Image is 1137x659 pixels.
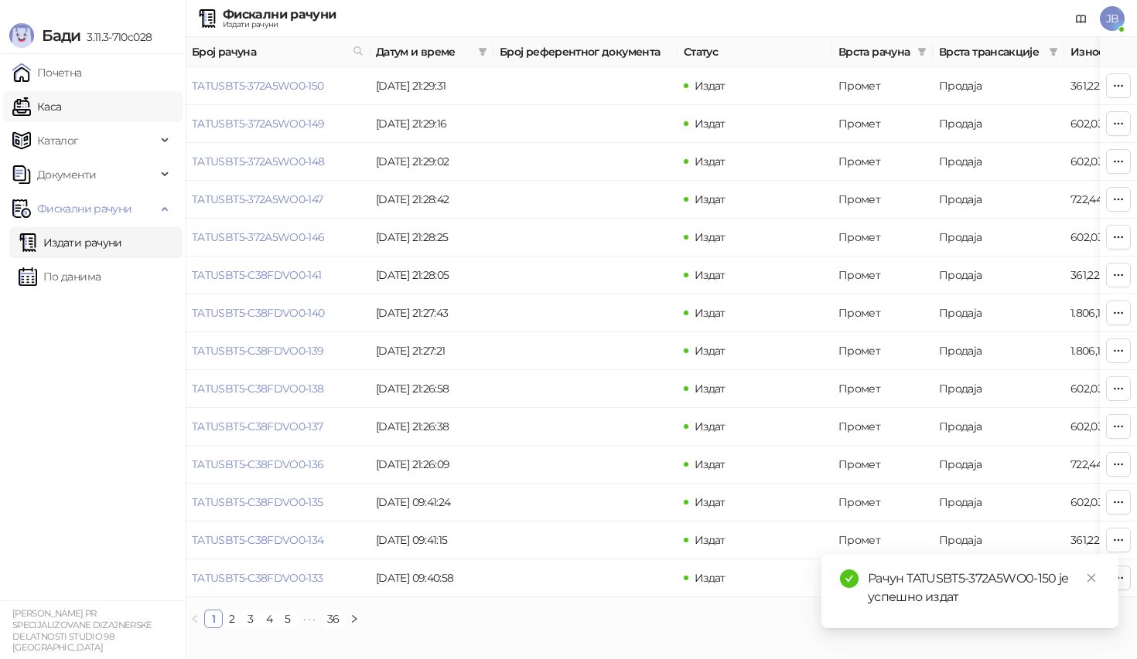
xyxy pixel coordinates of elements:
td: TATUSBT5-372A5WO0-149 [186,105,370,143]
span: filter [475,40,490,63]
td: Продаја [933,181,1064,219]
span: Врста трансакције [939,43,1043,60]
span: Издат [695,268,726,282]
span: left [190,614,200,623]
td: [DATE] 21:28:42 [370,181,493,219]
span: Издат [695,155,726,168]
a: TATUSBT5-372A5WO0-150 [192,79,324,93]
td: Промет [832,446,933,484]
td: Продаја [933,219,1064,256]
span: close [1086,572,1097,583]
span: Издат [695,457,726,471]
li: 5 [278,610,297,628]
td: TATUSBT5-C38FDVO0-140 [186,294,370,332]
td: Промет [832,408,933,446]
a: Каса [12,91,61,122]
a: Издати рачуни [19,227,122,258]
td: Промет [832,105,933,143]
td: TATUSBT5-372A5WO0-146 [186,219,370,256]
span: Број рачуна [192,43,347,60]
a: TATUSBT5-C38FDVO0-139 [192,344,324,358]
li: 2 [223,610,241,628]
a: TATUSBT5-C38FDVO0-137 [192,420,323,433]
li: 3 [241,610,260,628]
a: TATUSBT5-372A5WO0-147 [192,192,323,206]
li: Следећих 5 Страна [297,610,322,628]
li: 36 [322,610,345,628]
th: Врста рачуна [832,37,933,67]
a: TATUSBT5-372A5WO0-148 [192,155,325,168]
td: [DATE] 21:26:09 [370,446,493,484]
span: Издат [695,344,726,358]
span: Издат [695,420,726,433]
td: [DATE] 09:41:24 [370,484,493,521]
button: left [186,610,204,628]
span: Каталог [37,125,79,156]
td: Продаја [933,105,1064,143]
td: [DATE] 09:41:15 [370,521,493,559]
td: Промет [832,521,933,559]
a: TATUSBT5-372A5WO0-146 [192,230,325,244]
a: 36 [323,610,344,627]
td: TATUSBT5-C38FDVO0-139 [186,332,370,370]
td: Промет [832,219,933,256]
td: Промет [832,332,933,370]
li: 4 [260,610,278,628]
td: TATUSBT5-372A5WO0-147 [186,181,370,219]
span: Издат [695,533,726,547]
td: Промет [832,143,933,181]
td: Продаја [933,256,1064,294]
span: Издат [695,117,726,131]
span: Издат [695,192,726,206]
th: Врста трансакције [933,37,1064,67]
li: 1 [204,610,223,628]
td: Промет [832,181,933,219]
div: Рачун TATUSBT5-372A5WO0-150 је успешно издат [868,569,1100,606]
a: TATUSBT5-C38FDVO0-140 [192,306,325,320]
li: Следећа страна [345,610,364,628]
td: [DATE] 21:28:25 [370,219,493,256]
td: [DATE] 21:29:16 [370,105,493,143]
td: [DATE] 21:26:58 [370,370,493,408]
td: [DATE] 09:40:58 [370,559,493,597]
span: Издат [695,571,726,585]
span: filter [478,47,487,56]
td: [DATE] 21:28:05 [370,256,493,294]
a: TATUSBT5-372A5WO0-149 [192,117,325,131]
span: JB [1100,6,1125,31]
span: ••• [297,610,322,628]
a: TATUSBT5-C38FDVO0-135 [192,495,323,509]
small: [PERSON_NAME] PR SPECIJALIZOVANE DIZAJNERSKE DELATNOSTI STUDIO 98 [GEOGRAPHIC_DATA] [12,608,152,653]
a: TATUSBT5-C38FDVO0-136 [192,457,324,471]
span: 3.11.3-710c028 [80,30,152,44]
span: right [350,614,359,623]
th: Број референтног документа [493,37,678,67]
div: Издати рачуни [223,21,336,29]
td: Продаја [933,370,1064,408]
a: 3 [242,610,259,627]
span: Издат [695,382,726,396]
a: TATUSBT5-C38FDVO0-134 [192,533,324,547]
a: 1 [205,610,222,627]
td: [DATE] 21:27:43 [370,294,493,332]
button: right [345,610,364,628]
td: Промет [832,370,933,408]
td: TATUSBT5-C38FDVO0-138 [186,370,370,408]
td: [DATE] 21:26:38 [370,408,493,446]
td: Продаја [933,143,1064,181]
td: Продаја [933,332,1064,370]
span: filter [1046,40,1061,63]
td: TATUSBT5-C38FDVO0-135 [186,484,370,521]
span: Издат [695,230,726,244]
td: TATUSBT5-C38FDVO0-141 [186,256,370,294]
span: filter [917,47,927,56]
span: check-circle [840,569,859,588]
a: Почетна [12,57,82,88]
td: TATUSBT5-C38FDVO0-133 [186,559,370,597]
span: Документи [37,159,96,190]
span: filter [914,40,930,63]
a: TATUSBT5-C38FDVO0-133 [192,571,323,585]
td: Продаја [933,294,1064,332]
div: Фискални рачуни [223,8,336,21]
td: Продаја [933,446,1064,484]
